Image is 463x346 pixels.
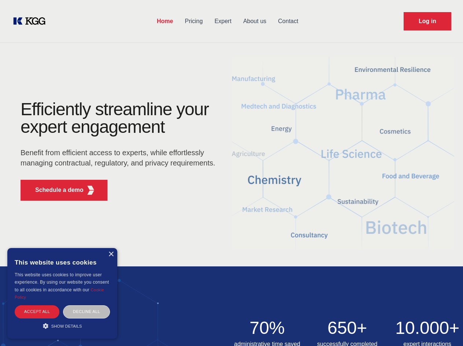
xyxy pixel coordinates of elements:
h2: 70% [232,319,303,337]
a: Cookie Policy [15,288,104,299]
img: KGG Fifth Element RED [86,186,95,195]
a: Expert [209,12,237,31]
div: Decline all [63,305,110,318]
a: Contact [272,12,304,31]
div: This website uses cookies [15,254,110,271]
span: This website uses cookies to improve user experience. By using our website you consent to all coo... [15,272,109,292]
a: About us [237,12,272,31]
div: Accept all [15,305,59,318]
button: Schedule a demoKGG Fifth Element RED [21,180,107,201]
span: Show details [51,324,82,328]
a: Request Demo [404,12,451,30]
div: Close [108,252,114,257]
h1: Efficiently streamline your expert engagement [21,101,220,136]
h2: 650+ [312,319,383,337]
a: Pricing [179,12,209,31]
img: KGG Fifth Element RED [232,48,455,259]
div: Show details [15,322,110,329]
a: KOL Knowledge Platform: Talk to Key External Experts (KEE) [12,15,51,27]
a: Home [151,12,179,31]
p: Benefit from efficient access to experts, while effortlessly managing contractual, regulatory, an... [21,147,220,168]
p: Schedule a demo [35,186,84,194]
